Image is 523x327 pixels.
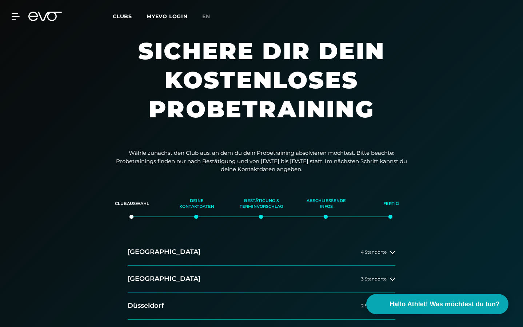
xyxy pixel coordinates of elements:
a: MYEVO LOGIN [147,13,188,20]
h1: Sichere dir dein kostenloses Probetraining [94,36,429,138]
div: Deine Kontaktdaten [173,194,220,214]
span: 3 Standorte [361,276,387,281]
h2: [GEOGRAPHIC_DATA] [128,274,200,283]
a: en [202,12,219,21]
button: [GEOGRAPHIC_DATA]3 Standorte [128,266,395,292]
div: Abschließende Infos [303,194,350,214]
a: Clubs [113,13,147,20]
button: [GEOGRAPHIC_DATA]4 Standorte [128,239,395,266]
button: Düsseldorf2 Standorte [128,292,395,319]
h2: [GEOGRAPHIC_DATA] [128,247,200,257]
span: 2 Standorte [361,303,387,308]
div: Bestätigung & Terminvorschlag [238,194,285,214]
div: Clubauswahl [109,194,155,214]
button: Hallo Athlet! Was möchtest du tun? [366,294,508,314]
span: en [202,13,210,20]
div: Fertig [368,194,414,214]
span: Clubs [113,13,132,20]
span: Hallo Athlet! Was möchtest du tun? [390,299,500,309]
p: Wähle zunächst den Club aus, an dem du dein Probetraining absolvieren möchtest. Bitte beachte: Pr... [116,149,407,174]
h2: Düsseldorf [128,301,164,310]
span: 4 Standorte [361,250,387,254]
